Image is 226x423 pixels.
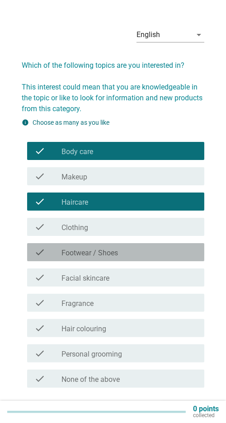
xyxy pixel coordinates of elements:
h2: Which of the following topics are you interested in? This interest could mean that you are knowle... [22,51,204,114]
i: arrow_drop_down [193,29,204,40]
p: collected [193,412,219,418]
label: None of the above [61,375,120,384]
label: Body care [61,147,93,156]
label: Makeup [61,173,87,182]
i: check [34,272,45,283]
label: Clothing [61,223,88,232]
i: check [34,146,45,156]
label: Haircare [61,198,88,207]
label: Hair colouring [61,324,106,334]
label: Footwear / Shoes [61,249,118,258]
i: check [34,196,45,207]
i: check [34,247,45,258]
label: Choose as many as you like [33,119,109,126]
p: 0 points [193,406,219,412]
i: check [34,171,45,182]
label: Facial skincare [61,274,109,283]
i: info [22,119,29,126]
i: check [34,297,45,308]
i: check [34,221,45,232]
i: check [34,348,45,359]
label: Fragrance [61,299,94,308]
i: check [34,373,45,384]
div: English [137,31,160,39]
i: check [34,323,45,334]
label: Personal grooming [61,350,122,359]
